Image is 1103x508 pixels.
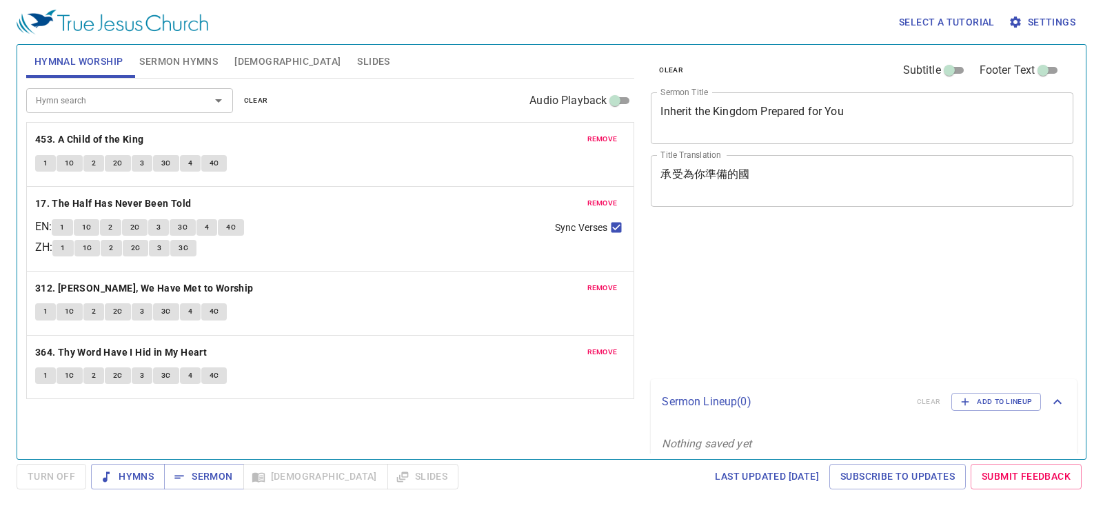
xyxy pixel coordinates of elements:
[101,240,121,256] button: 2
[105,367,131,384] button: 2C
[180,367,201,384] button: 4
[179,242,188,254] span: 3C
[65,157,74,170] span: 1C
[35,303,56,320] button: 1
[357,53,389,70] span: Slides
[123,240,149,256] button: 2C
[35,131,146,148] button: 453. A Child of the King
[579,280,626,296] button: remove
[132,367,152,384] button: 3
[148,219,169,236] button: 3
[65,305,74,318] span: 1C
[662,437,751,450] i: Nothing saved yet
[659,64,683,77] span: clear
[61,242,65,254] span: 1
[980,62,1035,79] span: Footer Text
[83,303,104,320] button: 2
[196,219,217,236] button: 4
[201,155,227,172] button: 4C
[157,242,161,254] span: 3
[951,393,1041,411] button: Add to Lineup
[960,396,1032,408] span: Add to Lineup
[893,10,1000,35] button: Select a tutorial
[205,221,209,234] span: 4
[83,367,104,384] button: 2
[52,240,73,256] button: 1
[131,242,141,254] span: 2C
[113,157,123,170] span: 2C
[140,305,144,318] span: 3
[92,305,96,318] span: 2
[57,367,83,384] button: 1C
[74,219,100,236] button: 1C
[91,464,165,489] button: Hymns
[971,464,1082,489] a: Submit Feedback
[982,468,1071,485] span: Submit Feedback
[35,155,56,172] button: 1
[43,305,48,318] span: 1
[35,280,254,297] b: 312. [PERSON_NAME], We Have Met to Worship
[34,53,123,70] span: Hymnal Worship
[17,10,208,34] img: True Jesus Church
[140,369,144,382] span: 3
[180,155,201,172] button: 4
[709,464,824,489] a: Last updated [DATE]
[579,131,626,148] button: remove
[587,346,618,358] span: remove
[840,468,955,485] span: Subscribe to Updates
[210,369,219,382] span: 4C
[156,221,161,234] span: 3
[529,92,607,109] span: Audio Playback
[35,219,52,235] p: EN :
[180,303,201,320] button: 4
[210,305,219,318] span: 4C
[161,305,171,318] span: 3C
[52,219,72,236] button: 1
[35,344,207,361] b: 364. Thy Word Have I Hid in My Heart
[140,157,144,170] span: 3
[175,468,232,485] span: Sermon
[651,62,691,79] button: clear
[236,92,276,109] button: clear
[153,155,179,172] button: 3C
[105,155,131,172] button: 2C
[92,369,96,382] span: 2
[35,367,56,384] button: 1
[122,219,148,236] button: 2C
[161,157,171,170] span: 3C
[35,280,256,297] button: 312. [PERSON_NAME], We Have Met to Worship
[903,62,941,79] span: Subtitle
[35,344,210,361] button: 364. Thy Word Have I Hid in My Heart
[201,303,227,320] button: 4C
[35,195,192,212] b: 17. The Half Has Never Been Told
[660,167,1064,194] textarea: 承受為你準備的國
[188,369,192,382] span: 4
[829,464,966,489] a: Subscribe to Updates
[109,242,113,254] span: 2
[102,468,154,485] span: Hymns
[35,131,144,148] b: 453. A Child of the King
[170,240,196,256] button: 3C
[234,53,341,70] span: [DEMOGRAPHIC_DATA]
[209,91,228,110] button: Open
[660,105,1064,131] textarea: Inherit the Kingdom Prepared for You
[555,221,607,235] span: Sync Verses
[161,369,171,382] span: 3C
[132,303,152,320] button: 3
[57,303,83,320] button: 1C
[43,157,48,170] span: 1
[645,221,991,374] iframe: from-child
[139,53,218,70] span: Sermon Hymns
[83,242,92,254] span: 1C
[662,394,905,410] p: Sermon Lineup ( 0 )
[164,464,243,489] button: Sermon
[1006,10,1081,35] button: Settings
[132,155,152,172] button: 3
[579,344,626,360] button: remove
[715,468,819,485] span: Last updated [DATE]
[188,305,192,318] span: 4
[579,195,626,212] button: remove
[65,369,74,382] span: 1C
[226,221,236,234] span: 4C
[178,221,188,234] span: 3C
